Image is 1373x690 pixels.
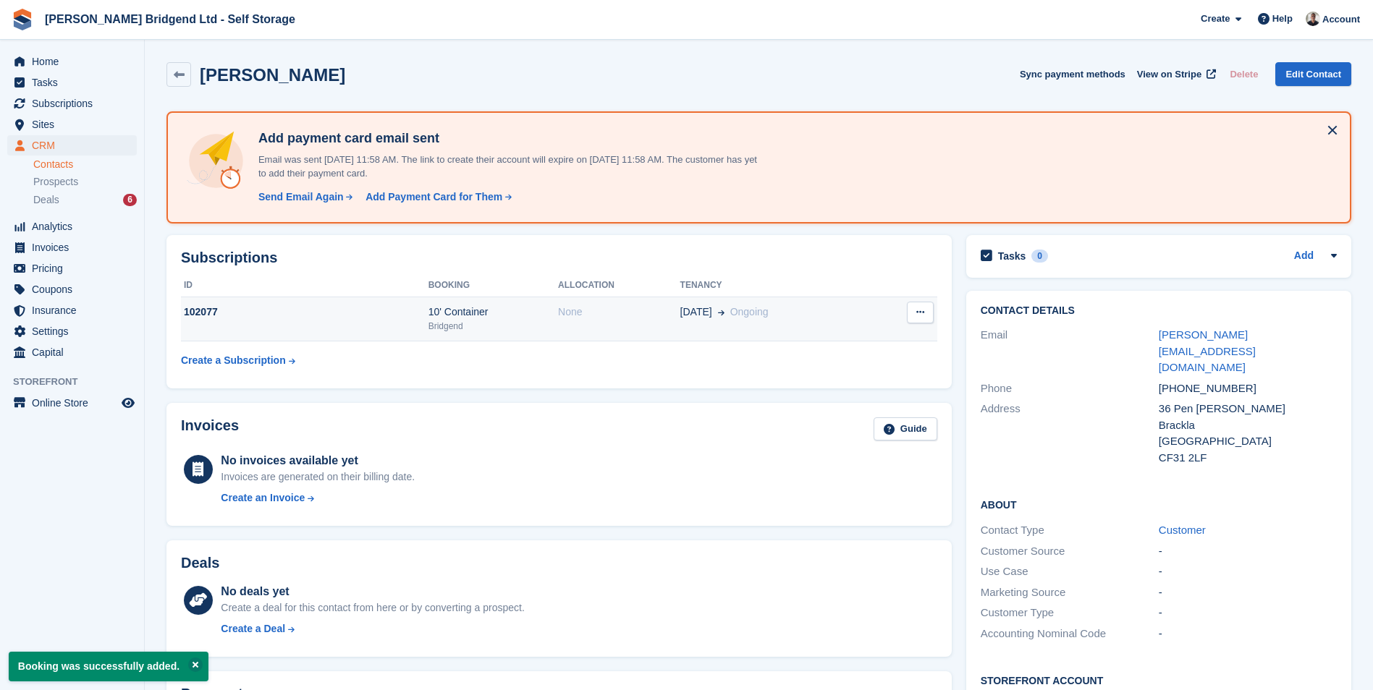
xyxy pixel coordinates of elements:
[33,193,59,207] span: Deals
[200,65,345,85] h2: [PERSON_NAME]
[981,626,1159,642] div: Accounting Nominal Code
[221,490,415,506] a: Create an Invoice
[7,114,137,135] a: menu
[981,543,1159,560] div: Customer Source
[558,304,680,320] div: None
[7,279,137,299] a: menu
[998,250,1026,263] h2: Tasks
[33,175,78,189] span: Prospects
[1159,450,1337,467] div: CF31 2LF
[7,393,137,413] a: menu
[981,401,1159,466] div: Address
[7,321,137,341] a: menu
[119,394,137,412] a: Preview store
[1159,563,1337,580] div: -
[360,189,513,205] a: Add Payment Card for Them
[7,93,137,114] a: menu
[1159,524,1206,536] a: Customer
[12,9,33,30] img: stora-icon-8386f47178a22dfd0bd8f6a31ec36ba5ce8667c1dd55bd0f319d3a0aa187defe.svg
[981,327,1159,376] div: Email
[221,490,305,506] div: Create an Invoice
[32,72,119,93] span: Tasks
[185,130,247,192] img: add-payment-card-4dbda4983b697a7845d177d07a5d71e8a16f1ec00487972de202a45f1e8132f5.svg
[1306,12,1320,26] img: Rhys Jones
[32,342,119,362] span: Capital
[33,158,137,171] a: Contacts
[981,673,1337,687] h2: Storefront Account
[1159,584,1337,601] div: -
[1159,401,1337,417] div: 36 Pen [PERSON_NAME]
[221,621,285,636] div: Create a Deal
[33,174,137,189] a: Prospects
[181,555,219,571] h2: Deals
[1159,433,1337,450] div: [GEOGRAPHIC_DATA]
[1137,67,1201,82] span: View on Stripe
[32,300,119,320] span: Insurance
[1322,12,1360,27] span: Account
[221,469,415,485] div: Invoices are generated on their billing date.
[181,353,286,368] div: Create a Subscription
[181,417,239,441] h2: Invoices
[7,342,137,362] a: menu
[32,135,119,156] span: CRM
[7,258,137,278] a: menu
[7,135,137,156] a: menu
[1294,248,1314,265] a: Add
[1020,62,1125,86] button: Sync payment methods
[1159,328,1256,373] a: [PERSON_NAME][EMAIL_ADDRESS][DOMAIN_NAME]
[258,189,344,205] div: Send Email Again
[981,522,1159,539] div: Contact Type
[7,237,137,257] a: menu
[39,7,301,31] a: [PERSON_NAME] Bridgend Ltd - Self Storage
[1159,543,1337,560] div: -
[874,417,937,441] a: Guide
[32,393,119,413] span: Online Store
[981,563,1159,580] div: Use Case
[32,93,119,114] span: Subscriptions
[32,237,119,257] span: Invoices
[181,274,428,297] th: ID
[1224,62,1264,86] button: Delete
[32,216,119,237] span: Analytics
[123,194,137,206] div: 6
[221,621,524,636] a: Create a Deal
[981,305,1337,317] h2: Contact Details
[253,130,759,147] h4: Add payment card email sent
[32,321,119,341] span: Settings
[7,216,137,237] a: menu
[428,320,558,333] div: Bridgend
[33,192,137,208] a: Deals 6
[428,274,558,297] th: Booking
[7,300,137,320] a: menu
[981,497,1337,511] h2: About
[181,250,937,266] h2: Subscriptions
[7,72,137,93] a: menu
[1159,605,1337,621] div: -
[32,279,119,299] span: Coupons
[680,274,871,297] th: Tenancy
[1031,250,1048,263] div: 0
[1272,12,1293,26] span: Help
[981,380,1159,397] div: Phone
[32,258,119,278] span: Pricing
[181,304,428,320] div: 102077
[32,114,119,135] span: Sites
[221,583,524,600] div: No deals yet
[1275,62,1351,86] a: Edit Contact
[1159,380,1337,397] div: [PHONE_NUMBER]
[558,274,680,297] th: Allocation
[366,189,502,205] div: Add Payment Card for Them
[1159,417,1337,434] div: Brackla
[181,347,295,374] a: Create a Subscription
[730,306,769,318] span: Ongoing
[221,452,415,469] div: No invoices available yet
[1201,12,1230,26] span: Create
[1159,626,1337,642] div: -
[9,652,208,681] p: Booking was successfully added.
[13,375,144,389] span: Storefront
[1131,62,1219,86] a: View on Stripe
[221,600,524,616] div: Create a deal for this contact from here or by converting a prospect.
[32,51,119,72] span: Home
[981,605,1159,621] div: Customer Type
[680,304,712,320] span: [DATE]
